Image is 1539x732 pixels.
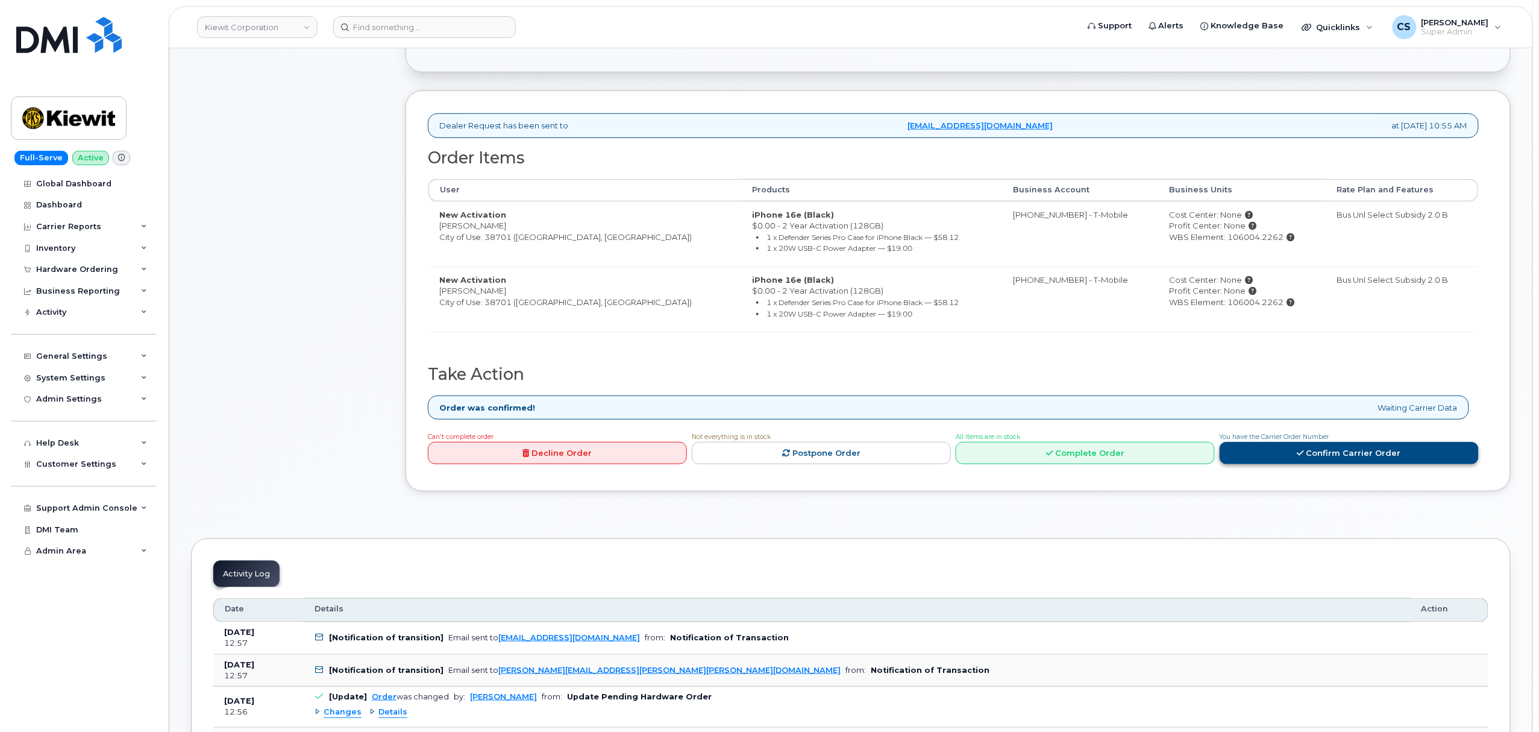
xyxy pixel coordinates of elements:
div: was changed [372,692,449,701]
b: [DATE] [224,696,254,705]
span: CS [1397,20,1411,34]
b: [DATE] [224,660,254,669]
div: Chris Smith [1384,15,1510,39]
span: Details [378,707,407,718]
div: Profit Center: None [1169,285,1315,297]
td: Bus Unl Select Subsidy 2.0 B [1326,267,1478,332]
td: $0.00 - 2 Year Activation (128GB) [741,201,1002,267]
span: Not everything is in stock [692,433,771,441]
a: [PERSON_NAME][EMAIL_ADDRESS][PERSON_NAME][PERSON_NAME][DOMAIN_NAME] [498,666,841,675]
a: Knowledge Base [1193,14,1293,38]
span: from: [845,666,866,675]
div: 12:57 [224,638,293,649]
small: 1 x Defender Series Pro Case for iPhone Black — $58.12 [767,298,959,307]
a: Confirm Carrier Order [1220,442,1479,464]
span: Alerts [1159,20,1184,32]
span: from: [542,692,562,701]
a: Order [372,692,397,701]
strong: iPhone 16e (Black) [752,275,834,285]
th: Business Account [1002,179,1158,201]
th: Action [1411,598,1488,622]
div: Email sent to [448,666,841,675]
span: Knowledge Base [1211,20,1284,32]
span: Super Admin [1421,27,1489,37]
a: Alerts [1140,14,1193,38]
a: Kiewit Corporation [197,16,318,38]
a: Decline Order [428,442,687,464]
b: Notification of Transaction [871,666,989,675]
b: Notification of Transaction [670,633,789,642]
div: Cost Center: None [1169,209,1315,221]
span: by: [454,692,465,701]
th: Products [741,179,1002,201]
b: [Notification of transition] [329,633,444,642]
td: $0.00 - 2 Year Activation (128GB) [741,267,1002,332]
b: Update Pending Hardware Order [567,692,712,701]
h2: Order Items [428,149,1479,167]
span: from: [645,633,665,642]
small: 1 x 20W USB-C Power Adapter — $19.00 [767,244,913,253]
span: Changes [324,707,362,718]
span: [PERSON_NAME] [1421,17,1489,27]
div: Waiting Carrier Data [428,396,1469,420]
td: [PHONE_NUMBER] - T-Mobile [1002,267,1158,332]
div: Quicklinks [1294,15,1382,39]
span: You have the Carrier Order Number [1220,433,1329,441]
td: Bus Unl Select Subsidy 2.0 B [1326,201,1478,267]
strong: New Activation [439,275,506,285]
b: [Update] [329,692,367,701]
a: [EMAIL_ADDRESS][DOMAIN_NAME] [907,120,1053,131]
div: 12:56 [224,707,293,718]
iframe: Messenger Launcher [1487,680,1530,723]
div: WBS Element: 106004.2262 [1169,297,1315,308]
th: Business Units [1158,179,1326,201]
div: Dealer Request has been sent to at [DATE] 10:55 AM [428,113,1479,138]
strong: New Activation [439,210,506,219]
div: Cost Center: None [1169,274,1315,286]
a: Postpone Order [692,442,951,464]
th: Rate Plan and Features [1326,179,1478,201]
span: Quicklinks [1317,22,1361,32]
strong: Order was confirmed! [439,402,535,414]
span: All Items are in stock [956,433,1020,441]
div: Email sent to [448,633,640,642]
b: [DATE] [224,628,254,637]
a: [EMAIL_ADDRESS][DOMAIN_NAME] [498,633,640,642]
span: Support [1098,20,1132,32]
td: [PERSON_NAME] City of Use: 38701 ([GEOGRAPHIC_DATA], [GEOGRAPHIC_DATA]) [428,267,741,332]
span: Date [225,604,244,614]
small: 1 x Defender Series Pro Case for iPhone Black — $58.12 [767,233,959,242]
span: Details [315,604,343,614]
a: Complete Order [956,442,1215,464]
div: 12:57 [224,670,293,681]
td: [PERSON_NAME] City of Use: 38701 ([GEOGRAPHIC_DATA], [GEOGRAPHIC_DATA]) [428,201,741,267]
th: User [428,179,741,201]
span: Can't complete order [428,433,494,441]
div: WBS Element: 106004.2262 [1169,232,1315,243]
a: [PERSON_NAME] [470,692,537,701]
a: Support [1079,14,1140,38]
strong: iPhone 16e (Black) [752,210,834,219]
td: [PHONE_NUMBER] - T-Mobile [1002,201,1158,267]
b: [Notification of transition] [329,666,444,675]
small: 1 x 20W USB-C Power Adapter — $19.00 [767,309,913,318]
div: Profit Center: None [1169,220,1315,232]
h2: Take Action [428,365,1479,383]
input: Find something... [333,16,516,38]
